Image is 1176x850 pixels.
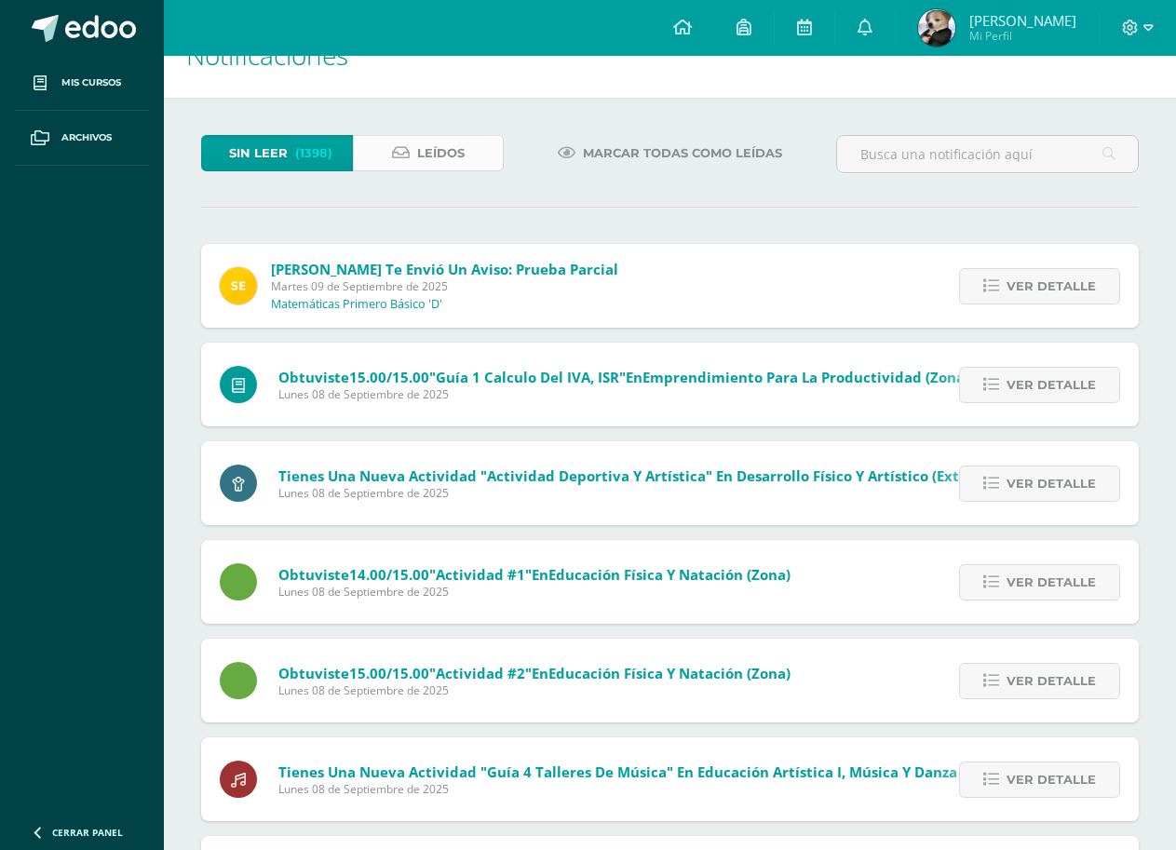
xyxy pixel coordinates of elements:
span: 15.00/15.00 [349,664,429,682]
span: 15.00/15.00 [349,368,429,386]
a: Leídos [353,135,505,171]
span: Ver detalle [1007,466,1096,501]
span: Ver detalle [1007,368,1096,402]
span: [PERSON_NAME] te envió un aviso: Prueba Parcial [271,260,618,278]
span: Cerrar panel [52,826,123,839]
span: "Actividad #2" [429,664,532,682]
span: Educación Física y Natación (Zona) [548,664,791,682]
a: Archivos [15,111,149,166]
span: Sin leer [229,136,288,170]
span: Lunes 08 de Septiembre de 2025 [278,781,957,797]
span: Lunes 08 de Septiembre de 2025 [278,485,1049,501]
input: Busca una notificación aquí [837,136,1138,172]
p: Matemáticas Primero Básico 'D' [271,297,442,312]
span: Ver detalle [1007,762,1096,797]
span: Tienes una nueva actividad "Guía 4 Talleres de Música" En Educación Artística I, Música y Danza [278,762,957,781]
a: Mis cursos [15,56,149,111]
span: Emprendimiento para la Productividad (Zona) [642,368,969,386]
span: (1398) [295,136,332,170]
span: Martes 09 de Septiembre de 2025 [271,278,618,294]
a: Marcar todas como leídas [534,135,805,171]
span: Leídos [417,136,465,170]
span: Obtuviste en [278,368,969,386]
span: Tienes una nueva actividad "Actividad Deportiva y Artística" En Desarrollo Físico y Artístico (Ex... [278,466,1049,485]
span: 14.00/15.00 [349,565,429,584]
span: Ver detalle [1007,269,1096,304]
span: Educación Física y Natación (Zona) [548,565,791,584]
span: "Guía 1 Calculo del IVA, ISR" [429,368,626,386]
span: Archivos [61,130,112,145]
span: "Actividad #1" [429,565,532,584]
span: Lunes 08 de Septiembre de 2025 [278,682,791,698]
span: Ver detalle [1007,565,1096,600]
span: Mi Perfil [969,28,1076,44]
a: Sin leer(1398) [201,135,353,171]
span: Ver detalle [1007,664,1096,698]
span: [PERSON_NAME] [969,11,1076,30]
img: 34f7943ea4c6b9a2f9c1008682206d6f.png [918,9,955,47]
img: 03c2987289e60ca238394da5f82a525a.png [220,267,257,304]
span: Obtuviste en [278,664,791,682]
span: Lunes 08 de Septiembre de 2025 [278,584,791,600]
span: Lunes 08 de Septiembre de 2025 [278,386,969,402]
span: Obtuviste en [278,565,791,584]
span: Mis cursos [61,75,121,90]
span: Marcar todas como leídas [583,136,782,170]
